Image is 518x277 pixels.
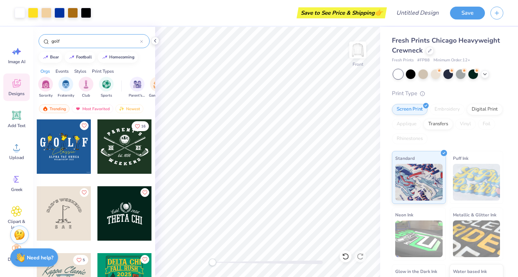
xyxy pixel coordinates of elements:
[27,254,53,261] strong: Need help?
[50,55,59,59] div: bear
[98,52,138,63] button: homecoming
[390,6,444,20] input: Untitled Design
[424,119,453,130] div: Transfers
[417,57,430,64] span: # FP88
[99,77,114,98] button: filter button
[129,77,146,98] button: filter button
[430,104,465,115] div: Embroidery
[38,77,53,98] div: filter for Sorority
[392,104,428,115] div: Screen Print
[42,80,50,89] img: Sorority Image
[72,104,113,113] div: Most Favorited
[79,77,93,98] button: filter button
[395,164,443,201] img: Standard
[82,80,90,89] img: Club Image
[467,104,503,115] div: Digital Print
[58,77,74,98] div: filter for Fraternity
[453,220,500,257] img: Metallic & Glitter Ink
[79,77,93,98] div: filter for Club
[478,119,495,130] div: Foil
[39,52,62,63] button: bear
[69,55,75,60] img: trend_line.gif
[392,57,414,64] span: Fresh Prints
[450,7,485,19] button: Save
[39,93,53,98] span: Sorority
[43,55,49,60] img: trend_line.gif
[76,55,92,59] div: football
[149,77,166,98] button: filter button
[109,55,135,59] div: homecoming
[40,68,50,75] div: Orgs
[73,255,88,265] button: Like
[140,255,149,264] button: Like
[149,93,166,98] span: Game Day
[39,104,69,113] div: Trending
[129,93,146,98] span: Parent's Weekend
[395,267,437,275] span: Glow in the Dark Ink
[350,43,365,57] img: Front
[38,77,53,98] button: filter button
[8,256,25,262] span: Decorate
[133,80,142,89] img: Parent's Weekend Image
[129,77,146,98] div: filter for Parent's Weekend
[92,68,114,75] div: Print Types
[80,188,89,197] button: Like
[392,36,500,55] span: Fresh Prints Chicago Heavyweight Crewneck
[433,57,470,64] span: Minimum Order: 12 +
[395,220,443,257] img: Neon Ink
[11,187,22,193] span: Greek
[8,123,25,129] span: Add Text
[453,267,487,275] span: Water based Ink
[58,93,74,98] span: Fraternity
[453,164,500,201] img: Puff Ink
[392,133,428,144] div: Rhinestones
[58,77,74,98] button: filter button
[119,106,125,111] img: newest.gif
[141,125,146,128] span: 16
[101,93,112,98] span: Sports
[42,106,48,111] img: trending.gif
[453,211,496,219] span: Metallic & Glitter Ink
[132,121,149,131] button: Like
[82,93,90,98] span: Club
[453,154,468,162] span: Puff Ink
[209,259,216,266] div: Accessibility label
[8,91,25,97] span: Designs
[62,80,70,89] img: Fraternity Image
[153,80,162,89] img: Game Day Image
[4,219,29,230] span: Clipart & logos
[74,68,86,75] div: Styles
[395,211,413,219] span: Neon Ink
[80,121,89,130] button: Like
[102,80,111,89] img: Sports Image
[51,37,140,45] input: Try "Alpha"
[140,188,149,197] button: Like
[299,7,385,18] div: Save to See Price & Shipping
[102,55,108,60] img: trend_line.gif
[375,8,383,17] span: 👉
[392,119,421,130] div: Applique
[99,77,114,98] div: filter for Sports
[83,258,85,262] span: 5
[149,77,166,98] div: filter for Game Day
[395,154,415,162] span: Standard
[65,52,95,63] button: football
[9,155,24,161] span: Upload
[115,104,143,113] div: Newest
[353,61,363,68] div: Front
[455,119,476,130] div: Vinyl
[392,89,503,98] div: Print Type
[8,59,25,65] span: Image AI
[75,106,81,111] img: most_fav.gif
[56,68,69,75] div: Events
